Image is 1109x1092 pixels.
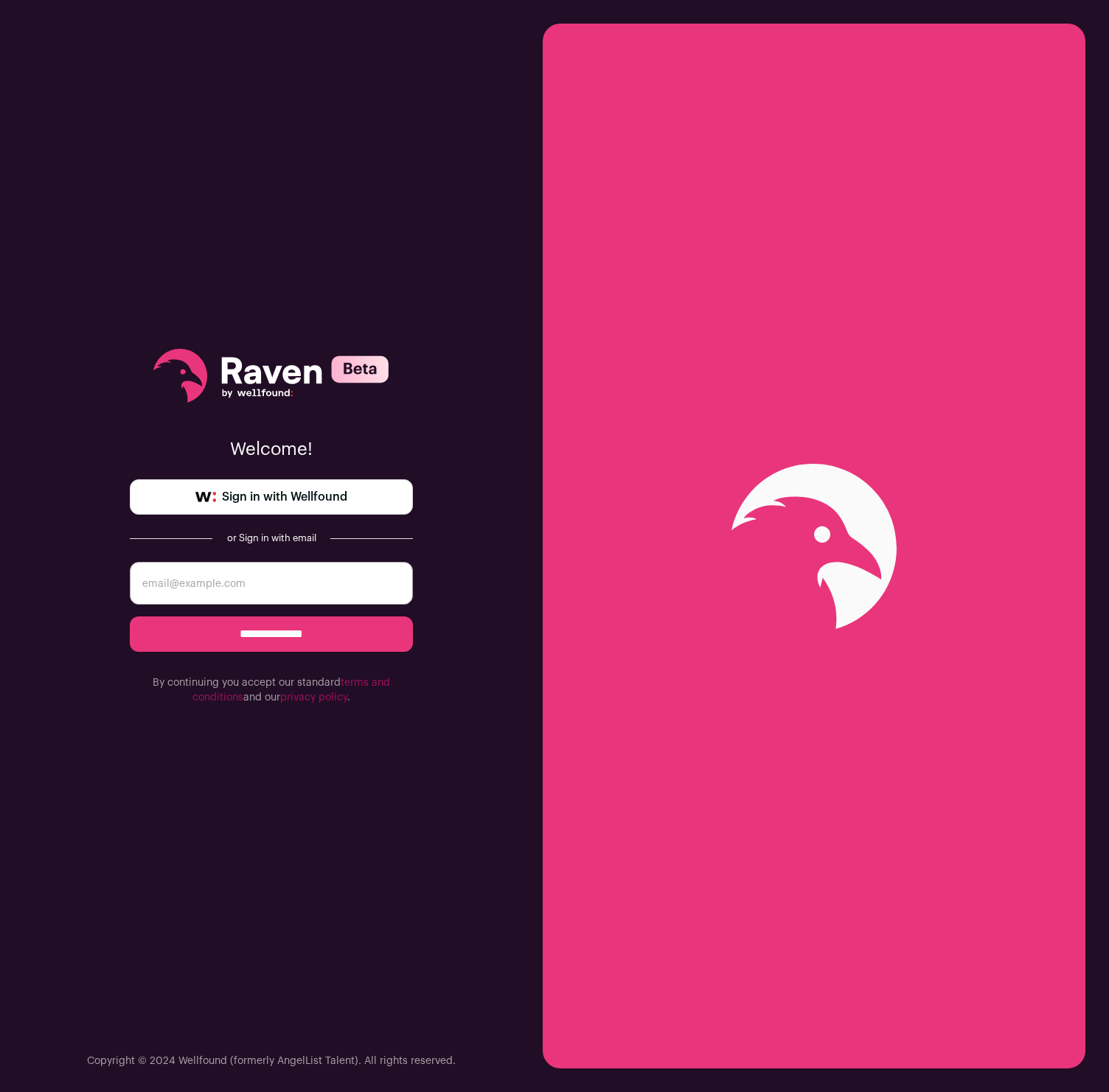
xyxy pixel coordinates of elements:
a: privacy policy [280,692,347,703]
p: By continuing you accept our standard and our . [130,675,413,705]
p: Welcome! [130,438,413,462]
p: Copyright © 2024 Wellfound (formerly AngelList Talent). All rights reserved. [87,1054,456,1068]
img: wellfound-symbol-flush-black-fb3c872781a75f747ccb3a119075da62bfe97bd399995f84a933054e44a575c4.png [195,492,216,502]
a: Sign in with Wellfound [130,479,413,515]
input: email@example.com [130,562,413,605]
div: or Sign in with email [224,532,319,544]
span: Sign in with Wellfound [222,488,347,506]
